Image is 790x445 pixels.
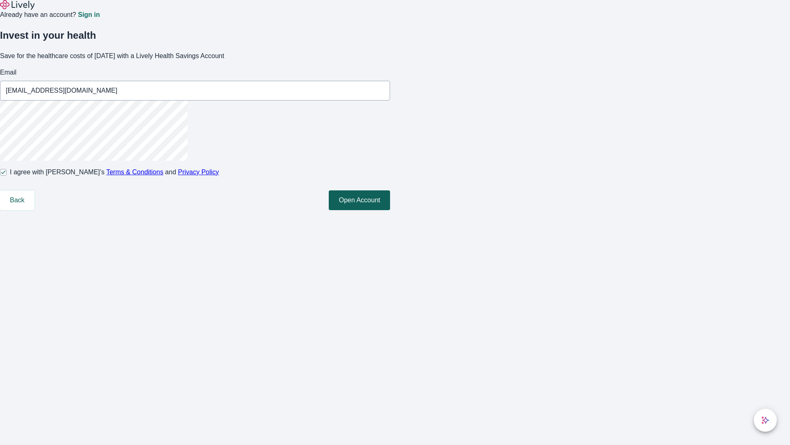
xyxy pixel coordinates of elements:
button: chat [754,409,777,432]
a: Sign in [78,12,100,18]
svg: Lively AI Assistant [761,416,769,424]
span: I agree with [PERSON_NAME]’s and [10,167,219,177]
a: Privacy Policy [178,169,219,176]
a: Terms & Conditions [106,169,163,176]
button: Open Account [329,190,390,210]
